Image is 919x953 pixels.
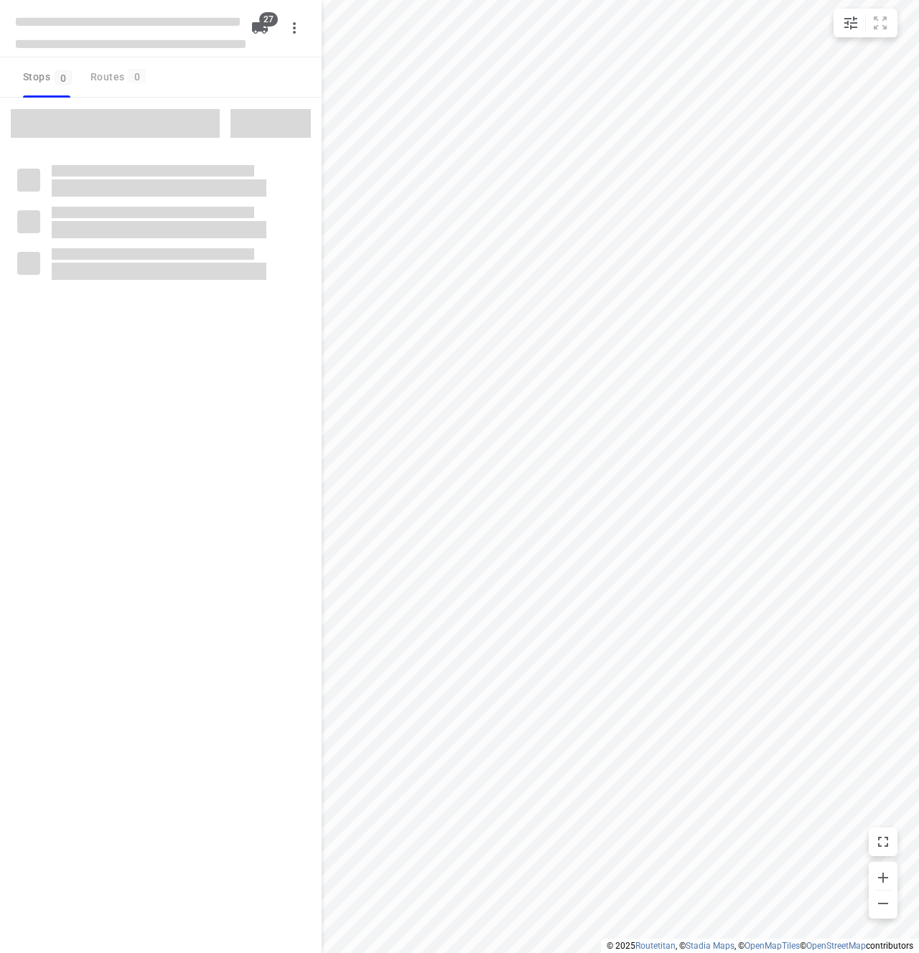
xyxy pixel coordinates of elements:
div: small contained button group [834,9,897,37]
a: OpenMapTiles [745,941,800,951]
a: Routetitan [635,941,676,951]
a: OpenStreetMap [806,941,866,951]
li: © 2025 , © , © © contributors [607,941,913,951]
button: Map settings [836,9,865,37]
a: Stadia Maps [686,941,734,951]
